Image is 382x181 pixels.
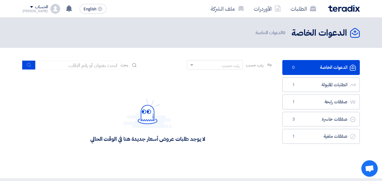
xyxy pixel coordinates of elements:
h2: الدعوات الخاصة [291,27,347,39]
div: Open chat [361,160,378,177]
a: صفقات رابحة1 [282,94,360,109]
a: الدعوات الخاصة0 [282,60,360,75]
a: الطلبات [286,2,321,16]
a: صفقات ملغية1 [282,129,360,144]
span: 0 [290,65,297,71]
span: English [84,7,96,11]
img: profile_test.png [50,4,60,14]
span: الدعوات الخاصة [256,29,287,36]
span: 3 [290,116,297,122]
a: الطلبات المقبولة1 [282,77,360,92]
span: 1 [290,82,297,88]
span: 0 [283,29,285,36]
div: لا يوجد طلبات عروض أسعار جديدة هنا في الوقت الحالي [90,135,205,142]
img: Hello [123,98,172,128]
span: 1 [290,99,297,105]
div: رتب حسب [222,62,239,69]
a: ملف الشركة [206,2,249,16]
span: رتب حسب [246,62,263,68]
span: بحث [121,62,129,68]
img: Teradix logo [328,5,360,12]
button: English [80,4,106,14]
span: 1 [290,133,297,140]
div: الحساب [35,5,48,10]
a: الأوردرات [249,2,286,16]
input: ابحث بعنوان أو رقم الطلب [36,61,121,70]
div: [PERSON_NAME] [22,9,48,13]
a: صفقات خاسرة3 [282,112,360,127]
